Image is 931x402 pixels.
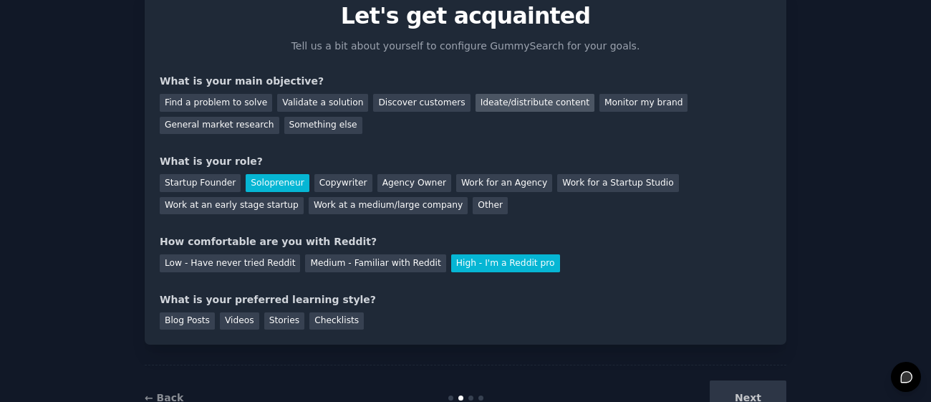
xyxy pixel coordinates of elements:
[246,174,309,192] div: Solopreneur
[373,94,470,112] div: Discover customers
[309,312,364,330] div: Checklists
[160,292,771,307] div: What is your preferred learning style?
[160,312,215,330] div: Blog Posts
[220,312,259,330] div: Videos
[285,39,646,54] p: Tell us a bit about yourself to configure GummySearch for your goals.
[314,174,372,192] div: Copywriter
[160,74,771,89] div: What is your main objective?
[264,312,304,330] div: Stories
[557,174,678,192] div: Work for a Startup Studio
[473,197,508,215] div: Other
[160,197,304,215] div: Work at an early stage startup
[160,234,771,249] div: How comfortable are you with Reddit?
[160,117,279,135] div: General market research
[160,94,272,112] div: Find a problem to solve
[456,174,552,192] div: Work for an Agency
[451,254,560,272] div: High - I'm a Reddit pro
[160,4,771,29] p: Let's get acquainted
[377,174,451,192] div: Agency Owner
[277,94,368,112] div: Validate a solution
[160,154,771,169] div: What is your role?
[284,117,362,135] div: Something else
[305,254,445,272] div: Medium - Familiar with Reddit
[160,174,241,192] div: Startup Founder
[599,94,688,112] div: Monitor my brand
[309,197,468,215] div: Work at a medium/large company
[476,94,594,112] div: Ideate/distribute content
[160,254,300,272] div: Low - Have never tried Reddit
